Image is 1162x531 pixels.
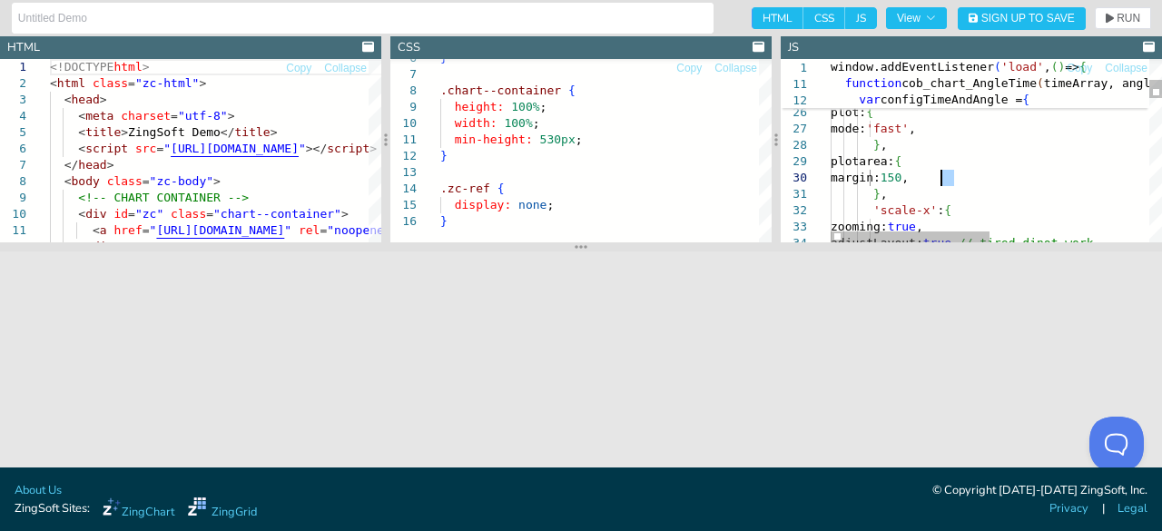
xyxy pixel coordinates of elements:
span: Copy [286,63,311,74]
span: 'fast' [866,122,909,135]
input: Untitled Demo [18,4,707,33]
span: RUN [1117,13,1140,24]
span: 'load' [1001,60,1044,74]
span: , [1044,60,1051,74]
button: RUN [1095,7,1151,29]
span: class [171,207,206,221]
div: 27 [781,121,807,137]
button: Sign Up to Save [958,7,1086,30]
div: 34 [781,235,807,251]
div: 30 [781,170,807,186]
span: = [206,207,213,221]
span: charset [121,109,171,123]
span: plotarea: [831,154,894,168]
span: } [873,138,881,152]
span: = [128,207,135,221]
div: 33 [781,219,807,235]
span: Collapse [714,63,757,74]
span: "chart--container" [213,207,341,221]
span: "zc-html" [135,76,199,90]
span: Copy [1067,63,1092,74]
div: JS [788,39,799,56]
div: © Copyright [DATE]-[DATE] ZingSoft, Inc. [932,482,1147,500]
span: } [873,187,881,201]
span: 12 [781,93,807,109]
span: window.addEventListener [831,60,994,74]
span: 11 [781,76,807,93]
span: HTML [752,7,803,29]
span: div [85,207,106,221]
span: var [859,93,880,106]
span: zooming: [831,220,888,233]
div: checkbox-group [752,7,877,29]
div: 8 [390,83,417,99]
span: script [85,142,128,155]
span: div [93,240,113,253]
span: 'scale-x' [873,203,937,217]
span: > [121,125,128,139]
span: ( [994,60,1001,74]
span: = [143,223,150,237]
span: { [944,203,951,217]
span: } [440,214,448,228]
span: title [85,125,121,139]
span: head [71,93,99,106]
span: 100% [504,116,532,130]
div: 16 [390,213,417,230]
span: "zc" [135,207,163,221]
span: { [866,105,873,119]
span: " [150,223,157,237]
span: script [327,142,369,155]
div: 31 [781,186,807,202]
a: Privacy [1049,500,1088,517]
span: = [143,174,150,188]
span: { [1022,93,1029,106]
span: none [518,198,547,211]
span: < [64,93,72,106]
span: < [93,223,100,237]
span: : [937,203,944,217]
span: > [113,240,121,253]
span: } [440,149,448,162]
a: ZingGrid [188,497,257,521]
div: 26 [781,104,807,121]
span: ; [576,133,583,146]
span: body [71,174,99,188]
button: Collapse [1104,60,1148,77]
span: , [916,220,923,233]
span: > [143,60,150,74]
div: 28 [781,137,807,153]
span: 150 [881,171,901,184]
span: html [57,76,85,90]
span: height: [455,100,505,113]
iframe: Toggle Customer Support [1089,417,1144,471]
span: < [50,76,57,90]
span: " [163,142,171,155]
span: ></ [306,142,327,155]
span: Sign Up to Save [981,13,1075,24]
span: < [78,125,85,139]
span: width: [455,116,497,130]
span: min-height: [455,133,533,146]
span: < [64,174,72,188]
span: > [213,174,221,188]
div: 13 [390,164,417,181]
span: configTimeAndAngle = [881,93,1023,106]
div: 15 [390,197,417,213]
a: ZingChart [103,497,174,521]
span: , [901,171,909,184]
span: class [93,76,128,90]
span: = [128,76,135,90]
span: JS [845,7,877,29]
div: 11 [390,132,417,148]
span: "noopener" [327,223,398,237]
span: > [199,76,206,90]
div: 14 [390,181,417,197]
span: { [497,182,505,195]
span: , [909,122,916,135]
span: margin: [831,171,881,184]
button: Collapse [714,60,758,77]
div: HTML [7,39,40,56]
span: plot: [831,105,866,119]
span: 1 [781,60,807,76]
